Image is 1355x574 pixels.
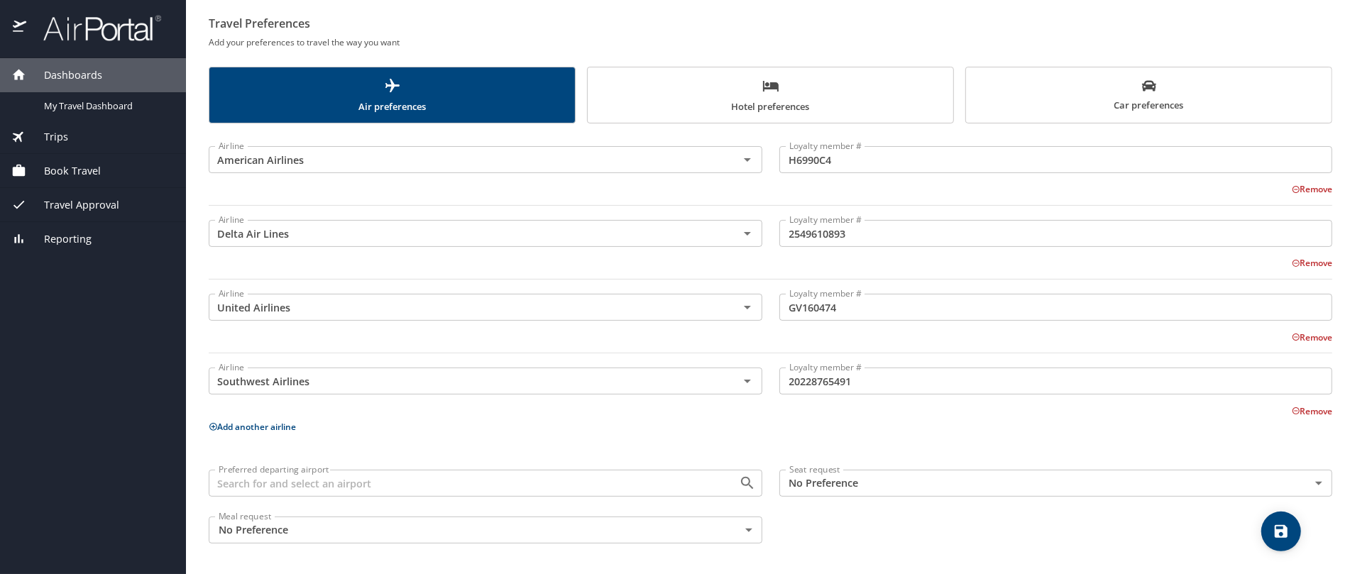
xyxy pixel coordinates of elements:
div: No Preference [209,517,762,543]
button: Remove [1292,257,1332,269]
button: Open [737,297,757,317]
div: scrollable force tabs example [209,67,1332,123]
button: Remove [1292,331,1332,343]
span: Hotel preferences [596,77,945,115]
button: Open [737,223,757,243]
span: Trips [26,129,68,145]
button: Open [737,371,757,391]
span: My Travel Dashboard [44,99,169,113]
span: Car preferences [975,79,1323,114]
button: save [1261,512,1301,551]
span: Dashboards [26,67,102,83]
input: Select an Airline [213,150,716,169]
button: Remove [1292,183,1332,195]
input: Select an Airline [213,224,716,243]
span: Book Travel [26,163,101,179]
button: Remove [1292,405,1332,417]
img: airportal-logo.png [28,14,161,42]
button: Add another airline [209,421,296,433]
input: Select an Airline [213,372,716,390]
span: Air preferences [218,77,566,115]
button: Open [737,473,757,493]
h2: Travel Preferences [209,12,1332,35]
span: Travel Approval [26,197,119,213]
input: Search for and select an airport [213,474,716,492]
span: Reporting [26,231,92,247]
img: icon-airportal.png [13,14,28,42]
div: No Preference [779,470,1333,497]
h6: Add your preferences to travel the way you want [209,35,1332,50]
button: Open [737,150,757,170]
input: Select an Airline [213,298,716,316]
